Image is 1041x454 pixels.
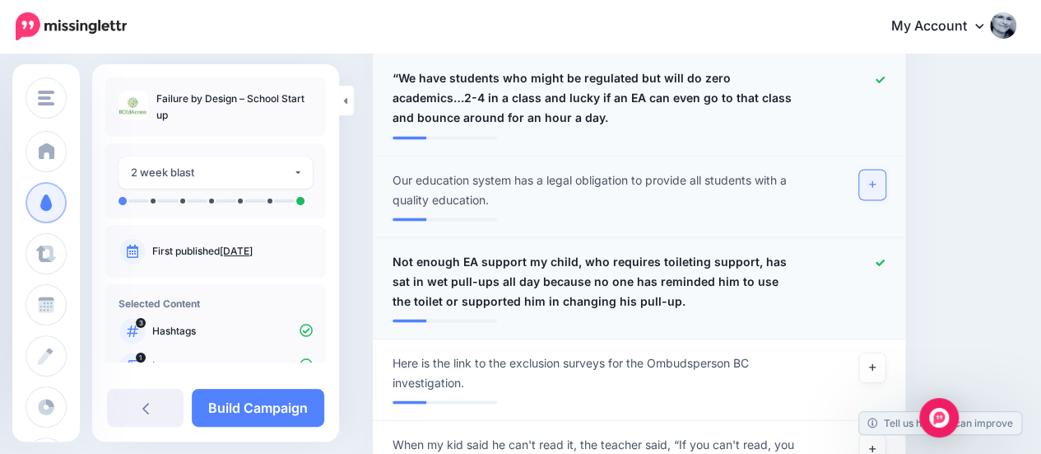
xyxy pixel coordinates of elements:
img: c24e30c851abee49b9d18ed91a6cf1df_thumb.jpg [119,91,148,120]
span: Our education system has a legal obligation to provide all students with a quality education. [393,170,799,209]
span: 1 [136,353,146,363]
img: menu.png [38,91,54,105]
span: 3 [136,318,146,328]
span: “We have students who might be regulated but will do zero academics…2-4 in a class and lucky if a... [393,68,799,128]
h4: Selected Content [119,297,313,310]
a: Tell us how we can improve [859,412,1021,434]
div: 2 week blast [131,163,293,182]
button: 2 week blast [119,157,313,189]
p: Hashtags [152,324,313,339]
span: Here is the link to the exclusion surveys for the Ombudsperson BC investigation. [393,353,799,392]
p: First published [152,244,313,259]
div: Open Intercom Messenger [919,398,959,438]
span: Not enough EA support my child, who requires toileting support, has sat in wet pull-ups all day b... [393,251,799,311]
a: [DATE] [220,245,253,257]
p: Failure by Design – School Start up [156,91,313,124]
img: Missinglettr [16,12,127,40]
p: Images [152,358,313,373]
a: My Account [875,7,1016,47]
